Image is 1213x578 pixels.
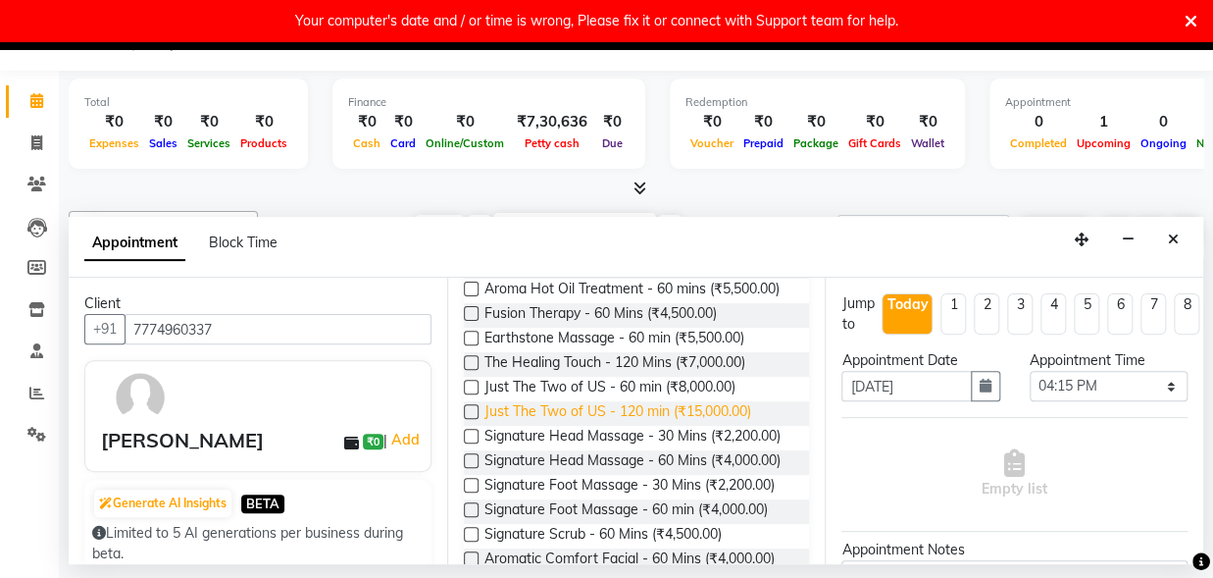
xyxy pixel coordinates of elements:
input: Search by Name/Mobile/Email/Code [125,314,431,344]
span: Upcoming [1072,136,1136,150]
span: Online/Custom [421,136,509,150]
input: yyyy-mm-dd [841,371,971,401]
div: ₹0 [144,111,182,133]
span: Completed [1005,136,1072,150]
li: 6 [1107,293,1133,335]
div: Total [84,94,292,111]
span: Today [415,215,464,245]
span: Petty cash [520,136,584,150]
input: 2025-09-04 [550,216,648,245]
span: Signature Scrub - 60 Mins (₹4,500.00) [484,524,722,549]
span: Signature Head Massage - 30 Mins (₹2,200.00) [484,426,781,450]
button: +91 [84,314,126,344]
div: ₹0 [843,111,906,133]
li: 8 [1174,293,1199,335]
span: Signature Head Massage - 60 Mins (₹4,000.00) [484,450,781,475]
li: 1 [940,293,966,335]
div: ₹7,30,636 [509,111,595,133]
span: Voucher [685,136,738,150]
span: Signature Foot Massage - 30 Mins (₹2,200.00) [484,475,775,499]
span: Wallet [906,136,949,150]
li: 4 [1040,293,1066,335]
li: 7 [1140,293,1166,335]
div: 0 [1005,111,1072,133]
div: [PERSON_NAME] [101,426,264,455]
div: ₹0 [595,111,630,133]
span: Cash [348,136,385,150]
span: Appointment [84,226,185,261]
span: Fusion Therapy - 60 Mins (₹4,500.00) [484,303,717,328]
div: Limited to 5 AI generations per business during beta. [92,523,424,564]
div: ₹0 [421,111,509,133]
span: Just The Two of US - 120 min (₹15,000.00) [484,401,751,426]
div: Today [886,294,928,315]
span: Expenses [84,136,144,150]
div: Redemption [685,94,949,111]
div: 0 [1136,111,1191,133]
span: Prepaid [738,136,788,150]
div: ₹0 [84,111,144,133]
div: Jump to [841,293,874,335]
span: Earthstone Massage - 60 min (₹5,500.00) [484,328,744,352]
span: Just The Two of US - 60 min (₹8,000.00) [484,377,735,401]
div: Appointment Time [1030,350,1188,371]
div: 1 [1072,111,1136,133]
span: Package [788,136,843,150]
div: ₹0 [182,111,235,133]
span: Aromatic Comfort Facial - 60 Mins (₹4,000.00) [484,549,775,573]
span: Aroma Hot Oil Treatment - 60 mins (₹5,500.00) [484,279,780,303]
span: ₹0 [363,434,383,449]
li: 2 [974,293,999,335]
span: Card [385,136,421,150]
div: ₹0 [738,111,788,133]
div: Appointment Date [841,350,999,371]
span: Empty list [982,449,1047,499]
span: Services [182,136,235,150]
div: ₹0 [906,111,949,133]
a: Add [387,428,422,451]
span: Sales [144,136,182,150]
div: ₹0 [685,111,738,133]
span: Due [597,136,628,150]
input: Search Appointment [837,215,1009,245]
li: 5 [1074,293,1099,335]
div: Client [84,293,431,314]
span: BETA [241,495,284,513]
div: Your computer's date and / or time is wrong, Please fix it or connect with Support team for help. [295,8,898,33]
div: ₹0 [385,111,421,133]
span: Block Time [209,234,278,251]
span: The Healing Touch - 120 Mins (₹7,000.00) [484,352,745,377]
button: Generate AI Insights [94,490,231,517]
div: Finance [348,94,630,111]
div: ₹0 [788,111,843,133]
span: Gift Cards [843,136,906,150]
span: Signature Foot Massage - 60 min (₹4,000.00) [484,499,768,524]
span: Ongoing [1136,136,1191,150]
div: ₹0 [235,111,292,133]
span: | [383,428,422,451]
li: 3 [1007,293,1033,335]
img: avatar [112,369,169,426]
div: Appointment Notes [841,540,1188,560]
div: ₹0 [348,111,385,133]
span: Products [235,136,292,150]
button: Close [1159,225,1188,255]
